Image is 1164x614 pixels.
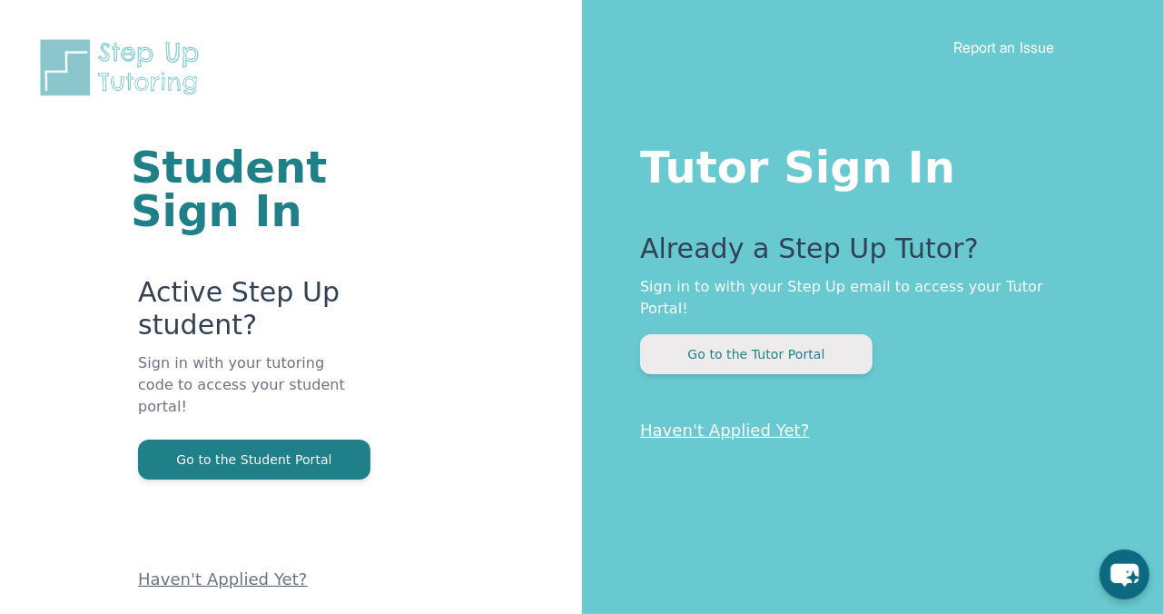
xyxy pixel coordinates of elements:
p: Active Step Up student? [138,276,364,352]
button: Go to the Student Portal [138,440,370,480]
a: Haven't Applied Yet? [640,421,810,440]
h1: Student Sign In [131,145,364,233]
p: Sign in with your tutoring code to access your student portal! [138,352,364,440]
h1: Tutor Sign In [640,138,1091,189]
button: chat-button [1100,550,1149,599]
p: Sign in to with your Step Up email to access your Tutor Portal! [640,276,1091,320]
a: Haven't Applied Yet? [138,569,308,589]
p: Already a Step Up Tutor? [640,233,1091,276]
a: Go to the Student Portal [138,451,370,468]
a: Report an Issue [953,38,1054,56]
img: Step Up Tutoring horizontal logo [36,36,211,99]
a: Go to the Tutor Portal [640,345,873,362]
button: Go to the Tutor Portal [640,334,873,374]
